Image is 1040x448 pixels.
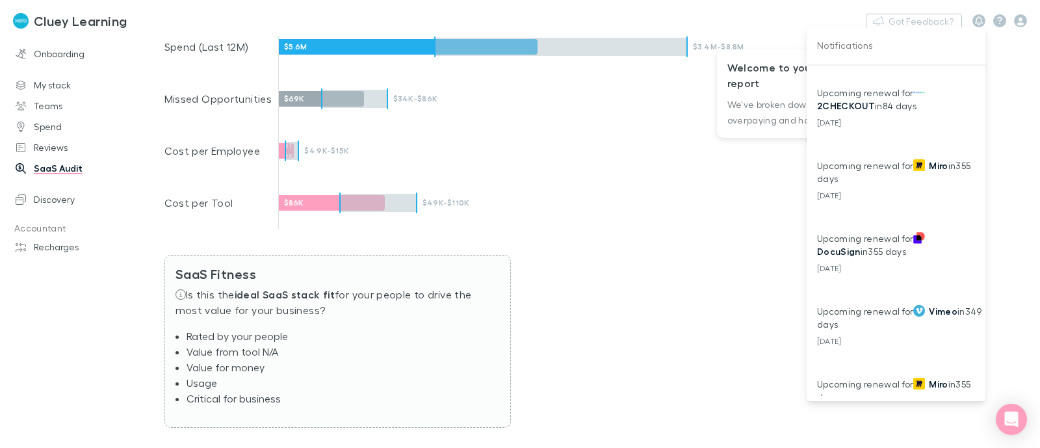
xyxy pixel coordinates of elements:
[913,232,925,244] img: DocuSign's Logo
[913,86,925,98] img: 2CHECKOUT's Logo
[817,87,929,111] a: 2CHECKOUT
[817,258,987,274] div: [DATE]
[913,305,925,317] img: Vimeo's Logo
[913,378,948,389] a: Miro
[817,305,987,331] p: Upcoming renewal for in 349 day s
[817,159,987,185] p: Upcoming renewal for in 355 day s
[913,378,925,389] img: Miro's Logo
[817,246,861,257] span: DocuSign
[929,160,948,171] span: Miro
[817,38,975,54] p: Notifications
[817,112,987,128] div: [DATE]
[817,233,929,257] a: DocuSign
[817,100,875,111] span: 2CHECKOUT
[913,159,925,171] img: Miro's Logo
[913,160,948,171] a: Miro
[913,306,957,317] a: Vimeo
[817,331,987,347] div: [DATE]
[817,86,987,112] p: Upcoming renewal for in 84 day s
[817,232,987,258] p: Upcoming renewal for in 355 day s
[817,378,987,404] p: Upcoming renewal for in 355 day s
[817,185,987,201] div: [DATE]
[929,306,957,317] span: Vimeo
[996,404,1027,435] div: Open Intercom Messenger
[929,378,948,389] span: Miro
